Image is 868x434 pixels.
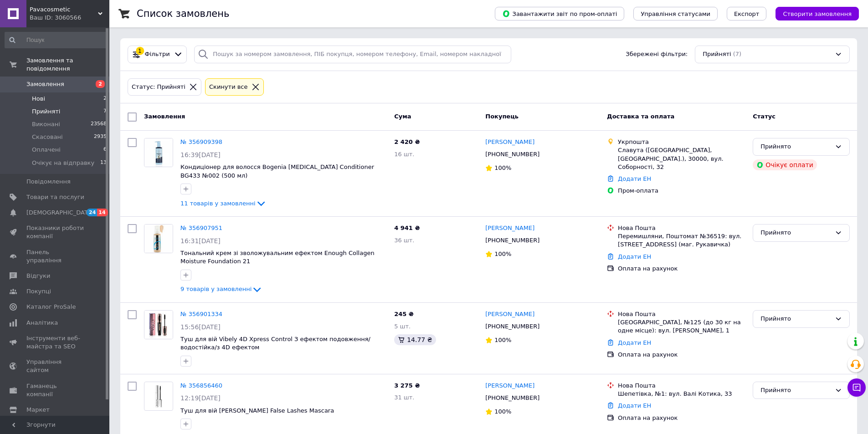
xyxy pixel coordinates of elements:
span: Відгуки [26,272,50,280]
span: 31 шт. [394,394,414,401]
span: Cума [394,113,411,120]
span: 15:56[DATE] [180,323,221,331]
a: Тональний крем зі зволожувальним ефектом Enough Collagen Moisture Foundation 21 [180,250,375,265]
span: Оплачені [32,146,61,154]
span: Повідомлення [26,178,71,186]
span: Гаманець компанії [26,382,84,398]
span: Виконані [32,120,60,128]
div: [PHONE_NUMBER] [483,392,541,404]
span: 100% [494,408,511,415]
span: Замовлення [26,80,64,88]
span: Збережені фільтри: [626,50,688,59]
button: Експорт [727,7,767,20]
span: Управління статусами [641,10,710,17]
a: Додати ЕН [618,253,651,260]
a: Туш для вій Vibely 4D Xpress Control З ефектом подовження/водостійка/з 4D ефектом [180,336,370,351]
span: Завантажити звіт по пром-оплаті [502,10,617,18]
a: № 356909398 [180,138,222,145]
span: Фільтри [145,50,170,59]
span: 7 [103,107,107,116]
div: Оплата на рахунок [618,414,745,422]
span: 36 шт. [394,237,414,244]
span: 16:31[DATE] [180,237,221,245]
span: Замовлення та повідомлення [26,56,109,73]
span: Створити замовлення [783,10,852,17]
a: [PERSON_NAME] [485,310,534,319]
span: Нові [32,95,45,103]
span: 100% [494,164,511,171]
div: Оплата на рахунок [618,351,745,359]
img: Фото товару [144,225,173,253]
button: Чат з покупцем [847,378,866,397]
div: [PHONE_NUMBER] [483,321,541,332]
input: Пошук за номером замовлення, ПІБ покупця, номером телефону, Email, номером накладної [194,46,511,63]
img: Фото товару [144,383,173,409]
div: [PHONE_NUMBER] [483,235,541,246]
div: Статус: Прийняті [130,82,187,92]
div: Оплата на рахунок [618,265,745,273]
span: 13 [100,159,107,167]
button: Завантажити звіт по пром-оплаті [495,7,624,20]
a: 9 товарів у замовленні [180,286,262,292]
a: Додати ЕН [618,339,651,346]
span: 2 420 ₴ [394,138,420,145]
button: Створити замовлення [776,7,859,20]
a: Фото товару [144,382,173,411]
img: Фото товару [144,311,173,339]
div: Нова Пошта [618,310,745,318]
span: [DEMOGRAPHIC_DATA] [26,209,94,217]
span: Показники роботи компанії [26,224,84,240]
span: Експорт [734,10,760,17]
a: Додати ЕН [618,175,651,182]
span: Pavacosmetic [30,5,98,14]
span: 11 товарів у замовленні [180,200,256,207]
span: Покупець [485,113,519,120]
span: 14 [97,209,108,216]
div: Прийнято [760,228,831,238]
span: Очікує на відправку [32,159,94,167]
div: Пром-оплата [618,187,745,195]
span: 6 [103,146,107,154]
span: 5 шт. [394,323,411,330]
span: Статус [753,113,776,120]
div: Нова Пошта [618,224,745,232]
span: Управління сайтом [26,358,84,374]
div: Cкинути все [207,82,250,92]
a: Туш для вій [PERSON_NAME] False Lashes Mascara [180,407,334,414]
button: Управління статусами [633,7,718,20]
a: Додати ЕН [618,402,651,409]
a: [PERSON_NAME] [485,138,534,147]
div: 14.77 ₴ [394,334,436,345]
span: Аналітика [26,319,58,327]
span: 4 941 ₴ [394,225,420,231]
h1: Список замовлень [137,8,229,19]
a: № 356901334 [180,311,222,317]
span: 100% [494,337,511,343]
span: Замовлення [144,113,185,120]
a: № 356907951 [180,225,222,231]
span: Панель управління [26,248,84,265]
a: [PERSON_NAME] [485,224,534,233]
div: Перемишляни, Поштомат №36519: вул. [STREET_ADDRESS] (маг. Рукавичка) [618,232,745,249]
img: Фото товару [144,138,173,167]
span: 3 275 ₴ [394,382,420,389]
div: Нова Пошта [618,382,745,390]
span: Скасовані [32,133,63,141]
a: Кондиціонер для волосся Bogenia [MEDICAL_DATA] Conditioner BG433 №002 (500 мл) [180,163,374,179]
a: № 356856460 [180,382,222,389]
div: [PHONE_NUMBER] [483,148,541,160]
span: 24 [87,209,97,216]
a: Фото товару [144,310,173,339]
div: Славута ([GEOGRAPHIC_DATA], [GEOGRAPHIC_DATA].), 30000, вул. Соборності, 32 [618,146,745,171]
span: Каталог ProSale [26,303,76,311]
span: 245 ₴ [394,311,414,317]
div: Прийнято [760,142,831,152]
div: Очікує оплати [753,159,817,170]
span: 16:39[DATE] [180,151,221,158]
a: 11 товарів у замовленні [180,200,267,207]
span: 9 товарів у замовленні [180,286,252,293]
span: Прийняті [32,107,60,116]
div: Ваш ID: 3060566 [30,14,109,22]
